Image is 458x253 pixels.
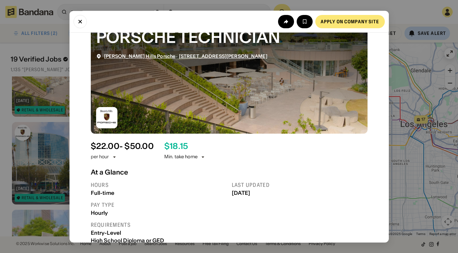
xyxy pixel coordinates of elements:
button: Close [74,15,87,28]
span: [PERSON_NAME] Hills Porsche [104,53,176,59]
div: Hours [91,182,227,189]
div: Apply on company site [321,19,380,24]
div: $ 18.15 [164,142,188,151]
img: Beverly Hills Porsche logo [96,107,117,128]
div: Requirements [91,221,227,228]
div: High School Diploma or GED [91,237,227,244]
div: $ 22.00 - $50.00 [91,142,154,151]
div: Entry-Level [91,230,227,236]
div: PORSCHE TECHNICIAN [96,26,362,48]
div: Full-time [91,190,227,196]
div: Pay type [91,201,227,208]
div: · [104,54,267,59]
div: At a Glance [91,168,368,176]
div: Hourly [91,210,227,216]
div: [DATE] [232,190,368,196]
span: [STREET_ADDRESS][PERSON_NAME] [179,53,267,59]
div: per hour [91,154,109,161]
div: Last updated [232,182,368,189]
div: Min. take home [164,154,206,161]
